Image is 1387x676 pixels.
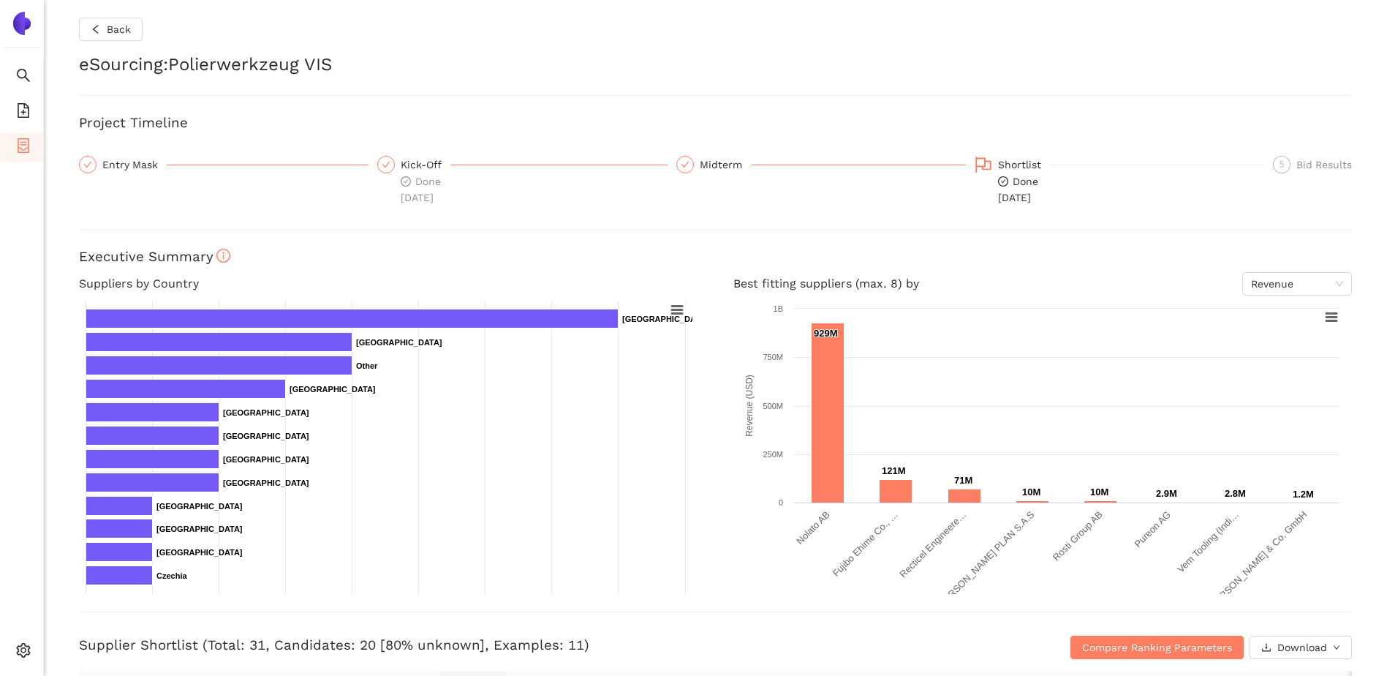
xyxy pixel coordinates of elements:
[1250,636,1352,659] button: downloadDownloaddown
[1050,509,1104,563] text: Rosti Group AB
[156,548,243,557] text: [GEOGRAPHIC_DATA]
[16,133,31,162] span: container
[763,450,783,459] text: 250M
[1022,487,1040,497] text: 10M
[1251,273,1343,295] span: Revenue
[382,160,390,169] span: check
[814,328,838,339] text: 929M
[1225,488,1246,499] text: 2.8M
[1296,159,1352,170] span: Bid Results
[102,156,167,173] div: Entry Mask
[830,509,899,579] text: Fujibo Ehime Co., …
[1132,509,1173,550] text: Pureon AG
[10,12,34,35] img: Logo
[998,176,1008,187] span: check-circle
[156,502,243,511] text: [GEOGRAPHIC_DATA]
[216,249,230,263] span: info-circle
[773,304,782,313] text: 1B
[1070,636,1244,659] button: Compare Ranking Parameters
[1090,487,1108,497] text: 10M
[401,176,411,187] span: check-circle
[1156,488,1177,499] text: 2.9M
[763,353,783,361] text: 750M
[223,432,309,440] text: [GEOGRAPHIC_DATA]
[1261,642,1271,654] span: download
[16,638,31,667] span: setting
[934,508,1036,610] text: [PERSON_NAME] PLAN S.A.S
[1280,159,1285,170] span: 5
[79,636,928,655] h3: Supplier Shortlist (Total: 31, Candidates: 20 [80% unknown], Examples: 11)
[763,402,783,410] text: 500M
[79,53,1352,78] h2: eSourcing : Polierwerkzeug VIS
[79,18,143,41] button: leftBack
[290,385,376,394] text: [GEOGRAPHIC_DATA]
[223,455,309,464] text: [GEOGRAPHIC_DATA]
[794,509,831,547] text: Nolato AB
[79,113,1352,132] h3: Project Timeline
[998,156,1050,173] div: Shortlist
[83,160,92,169] span: check
[91,24,101,36] span: left
[882,465,906,476] text: 121M
[1175,509,1241,575] text: Vem Tooling (Indi…
[975,156,992,173] span: flag
[223,478,309,487] text: [GEOGRAPHIC_DATA]
[107,21,131,37] span: Back
[778,498,782,507] text: 0
[897,509,968,580] text: Recticel Engineere…
[356,338,442,347] text: [GEOGRAPHIC_DATA]
[401,176,441,203] span: Done [DATE]
[744,375,754,437] text: Revenue (USD)
[16,98,31,127] span: file-add
[700,156,751,173] div: Midterm
[733,272,1353,296] h4: Best fitting suppliers (max. 8) by
[1333,644,1340,653] span: down
[954,475,972,486] text: 71M
[681,160,689,169] span: check
[1082,639,1232,656] span: Compare Ranking Parameters
[156,571,187,580] text: Czechia
[79,247,1352,266] h3: Executive Summary
[223,408,309,417] text: [GEOGRAPHIC_DATA]
[1206,509,1309,612] text: [PERSON_NAME] & Co. GmbH
[156,525,243,533] text: [GEOGRAPHIC_DATA]
[1293,489,1314,500] text: 1.2M
[16,63,31,92] span: search
[401,156,450,173] div: Kick-Off
[79,272,698,296] h4: Suppliers by Country
[622,315,708,323] text: [GEOGRAPHIC_DATA]
[356,361,378,370] text: Other
[1277,639,1327,656] span: Download
[998,176,1038,203] span: Done [DATE]
[975,156,1264,206] div: Shortlistcheck-circleDone[DATE]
